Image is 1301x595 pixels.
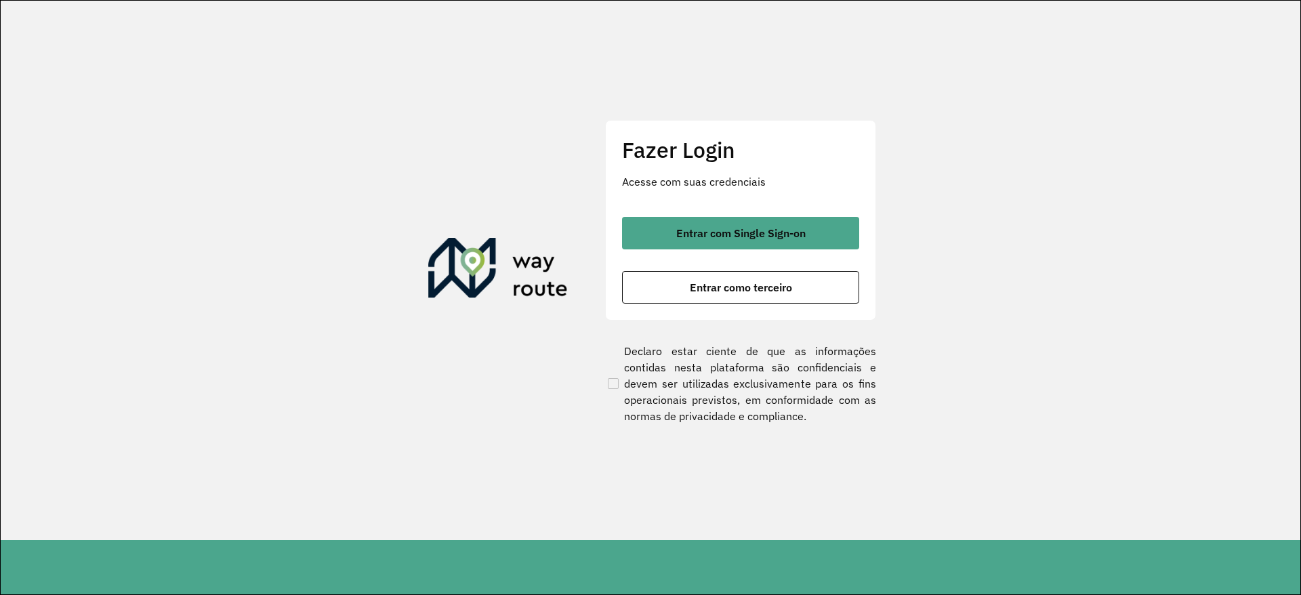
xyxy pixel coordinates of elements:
[690,282,792,293] span: Entrar como terceiro
[428,238,568,303] img: Roteirizador AmbevTech
[622,173,859,190] p: Acesse com suas credenciais
[622,137,859,163] h2: Fazer Login
[622,271,859,304] button: button
[605,343,876,424] label: Declaro estar ciente de que as informações contidas nesta plataforma são confidenciais e devem se...
[622,217,859,249] button: button
[676,228,806,239] span: Entrar com Single Sign-on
